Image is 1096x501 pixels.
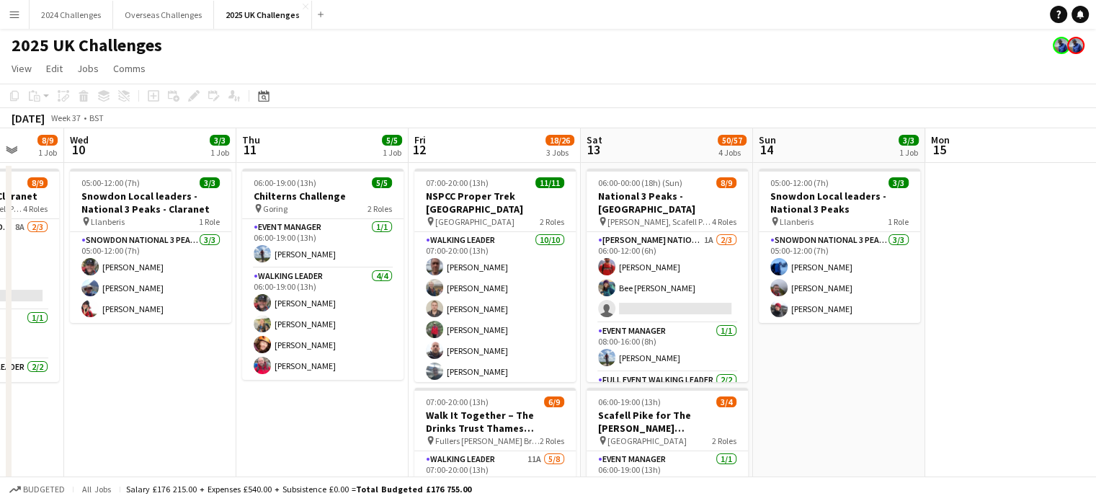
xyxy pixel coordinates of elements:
span: Jobs [77,62,99,75]
app-user-avatar: Andy Baker [1067,37,1084,54]
button: 2024 Challenges [30,1,113,29]
button: Overseas Challenges [113,1,214,29]
button: Budgeted [7,482,67,497]
span: Comms [113,62,146,75]
span: Total Budgeted £176 755.00 [356,484,471,495]
span: Week 37 [48,112,84,123]
div: [DATE] [12,111,45,125]
span: View [12,62,32,75]
h1: 2025 UK Challenges [12,35,162,56]
a: Edit [40,59,68,78]
span: Edit [46,62,63,75]
span: All jobs [79,484,114,495]
div: BST [89,112,104,123]
a: Jobs [71,59,104,78]
div: Salary £176 215.00 + Expenses £540.00 + Subsistence £0.00 = [126,484,471,495]
app-user-avatar: Andy Baker [1053,37,1070,54]
button: 2025 UK Challenges [214,1,312,29]
a: View [6,59,37,78]
span: Budgeted [23,484,65,495]
a: Comms [107,59,151,78]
